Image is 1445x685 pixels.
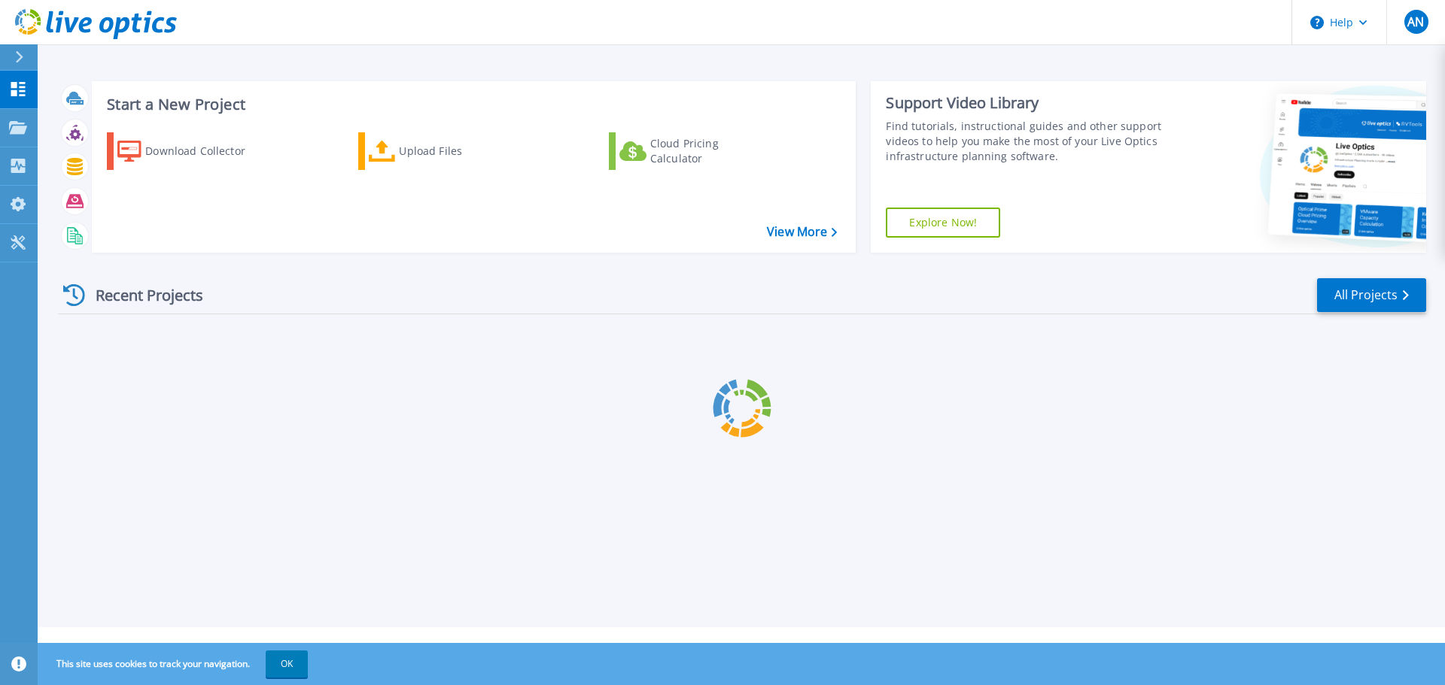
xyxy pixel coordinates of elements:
a: Download Collector [107,132,275,170]
span: This site uses cookies to track your navigation. [41,650,308,677]
h3: Start a New Project [107,96,837,113]
div: Cloud Pricing Calculator [650,136,771,166]
div: Find tutorials, instructional guides and other support videos to help you make the most of your L... [886,119,1169,164]
div: Support Video Library [886,93,1169,113]
span: AN [1407,16,1424,28]
div: Download Collector [145,136,266,166]
a: View More [767,225,837,239]
a: Upload Files [358,132,526,170]
button: OK [266,650,308,677]
div: Recent Projects [58,277,224,314]
a: All Projects [1317,278,1426,312]
div: Upload Files [399,136,519,166]
a: Cloud Pricing Calculator [609,132,777,170]
a: Explore Now! [886,208,1000,238]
